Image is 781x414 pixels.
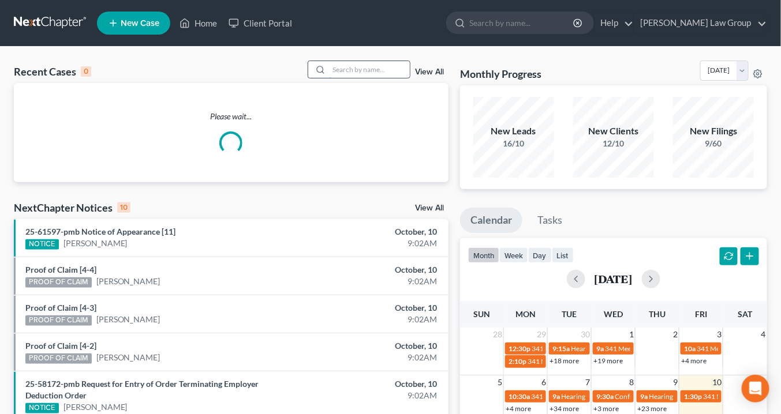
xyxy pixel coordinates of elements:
[528,357,631,366] span: 341 Meeting for [PERSON_NAME]
[681,356,707,365] a: +4 more
[469,12,575,33] input: Search by name...
[673,138,754,149] div: 9/60
[509,357,526,366] span: 2:10p
[308,226,437,238] div: October, 10
[573,125,654,138] div: New Clients
[308,378,437,390] div: October, 10
[550,356,579,365] a: +18 more
[628,328,635,341] span: 1
[550,404,579,413] a: +34 more
[223,13,298,33] a: Client Portal
[121,19,159,28] span: New Case
[499,247,528,263] button: week
[492,328,503,341] span: 28
[25,379,259,400] a: 25-58172-pmb Request for Entry of Order Terminating Employer Deduction Order
[468,247,499,263] button: month
[580,328,591,341] span: 30
[760,328,767,341] span: 4
[25,277,92,288] div: PROOF OF CLAIM
[460,67,542,81] h3: Monthly Progress
[308,238,437,249] div: 9:02AM
[605,344,709,353] span: 341 Meeting for [PERSON_NAME]
[552,392,560,401] span: 9a
[593,404,619,413] a: +3 more
[509,344,530,353] span: 12:30p
[460,208,522,233] a: Calendar
[25,315,92,326] div: PROOF OF CLAIM
[308,314,437,325] div: 9:02AM
[14,201,130,214] div: NextChapter Notices
[742,375,769,402] div: Open Intercom Messenger
[649,309,666,319] span: Thu
[561,392,651,401] span: Hearing for [PERSON_NAME]
[473,125,554,138] div: New Leads
[634,13,767,33] a: [PERSON_NAME] Law Group
[308,264,437,276] div: October, 10
[515,309,536,319] span: Mon
[63,238,128,249] a: [PERSON_NAME]
[14,65,91,78] div: Recent Cases
[531,392,635,401] span: 341 Meeting for [PERSON_NAME]
[596,344,604,353] span: 9a
[738,309,752,319] span: Sat
[528,208,573,233] a: Tasks
[695,309,707,319] span: Fri
[593,356,623,365] a: +19 more
[308,390,437,401] div: 9:02AM
[628,375,635,389] span: 8
[595,13,633,33] a: Help
[672,375,679,389] span: 9
[637,404,667,413] a: +23 more
[14,111,449,122] p: Please wait...
[308,340,437,352] div: October, 10
[496,375,503,389] span: 5
[716,328,723,341] span: 3
[684,392,702,401] span: 1:30p
[473,309,490,319] span: Sun
[96,276,160,287] a: [PERSON_NAME]
[96,352,160,363] a: [PERSON_NAME]
[25,239,59,250] div: NOTICE
[506,404,531,413] a: +4 more
[536,328,547,341] span: 29
[595,273,633,285] h2: [DATE]
[684,344,696,353] span: 10a
[552,247,574,263] button: list
[81,66,91,77] div: 0
[711,375,723,389] span: 10
[640,392,648,401] span: 9a
[25,353,92,364] div: PROOF OF CLAIM
[509,392,530,401] span: 10:30a
[532,344,671,353] span: 341 Meeting for [PERSON_NAME][US_STATE]
[329,61,410,78] input: Search by name...
[571,344,661,353] span: Hearing for [PERSON_NAME]
[596,392,614,401] span: 9:30a
[25,265,96,274] a: Proof of Claim [4-4]
[552,344,570,353] span: 9:15a
[573,138,654,149] div: 12/10
[25,303,96,313] a: Proof of Claim [4-3]
[672,328,679,341] span: 2
[308,302,437,314] div: October, 10
[308,352,437,363] div: 9:02AM
[25,403,59,413] div: NOTICE
[415,68,444,76] a: View All
[25,227,175,236] a: 25-61597-pmb Notice of Appearance [11]
[562,309,577,319] span: Tue
[415,204,444,212] a: View All
[96,314,160,325] a: [PERSON_NAME]
[473,138,554,149] div: 16/10
[528,247,552,263] button: day
[117,202,130,213] div: 10
[673,125,754,138] div: New Filings
[584,375,591,389] span: 7
[174,13,223,33] a: Home
[308,276,437,287] div: 9:02AM
[63,401,128,413] a: [PERSON_NAME]
[25,341,96,351] a: Proof of Claim [4-2]
[604,309,623,319] span: Wed
[540,375,547,389] span: 6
